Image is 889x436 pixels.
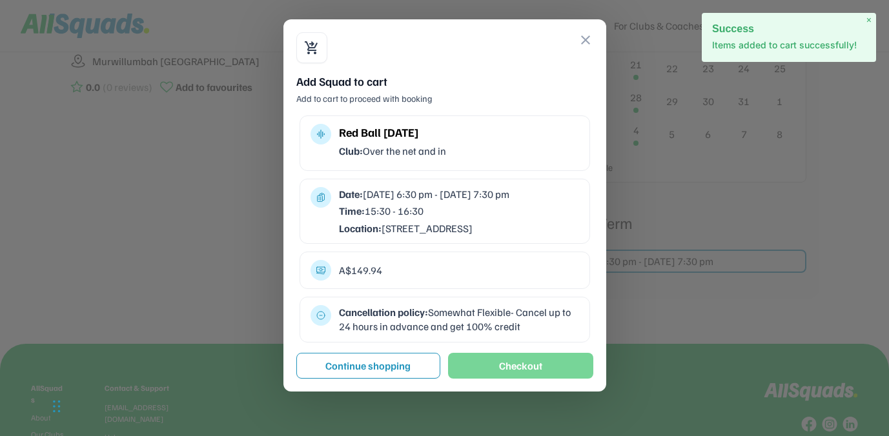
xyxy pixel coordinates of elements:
[339,305,579,334] div: Somewhat Flexible- Cancel up to 24 hours in advance and get 100% credit
[712,39,866,52] p: Items added to cart successfully!
[316,129,326,139] button: multitrack_audio
[304,40,320,55] button: shopping_cart_checkout
[712,23,866,34] h2: Success
[296,74,593,90] div: Add Squad to cart
[866,15,872,26] span: ×
[578,32,593,48] button: close
[339,188,363,201] strong: Date:
[339,204,365,217] strong: Time:
[339,263,579,277] div: A$149.94
[296,92,593,105] div: Add to cart to proceed with booking
[339,144,579,158] div: Over the net and in
[339,204,579,218] div: 15:30 - 16:30
[339,187,579,201] div: [DATE] 6:30 pm - [DATE] 7:30 pm
[339,306,428,319] strong: Cancellation policy:
[296,353,440,379] button: Continue shopping
[339,124,579,141] div: Red Ball [DATE]
[339,222,382,235] strong: Location:
[339,221,579,235] div: [STREET_ADDRESS]
[448,353,593,379] button: Checkout
[339,144,363,157] strong: Club:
